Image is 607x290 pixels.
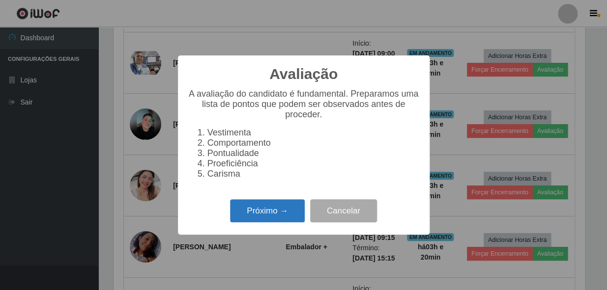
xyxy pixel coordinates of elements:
[269,65,338,83] h2: Avaliação
[207,158,420,169] li: Proeficiência
[230,199,305,222] button: Próximo →
[207,138,420,148] li: Comportamento
[207,148,420,158] li: Pontualidade
[207,169,420,179] li: Carisma
[207,128,420,138] li: Vestimenta
[188,89,420,120] p: A avaliação do candidato é fundamental. Preparamos uma lista de pontos que podem ser observados a...
[310,199,377,222] button: Cancelar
